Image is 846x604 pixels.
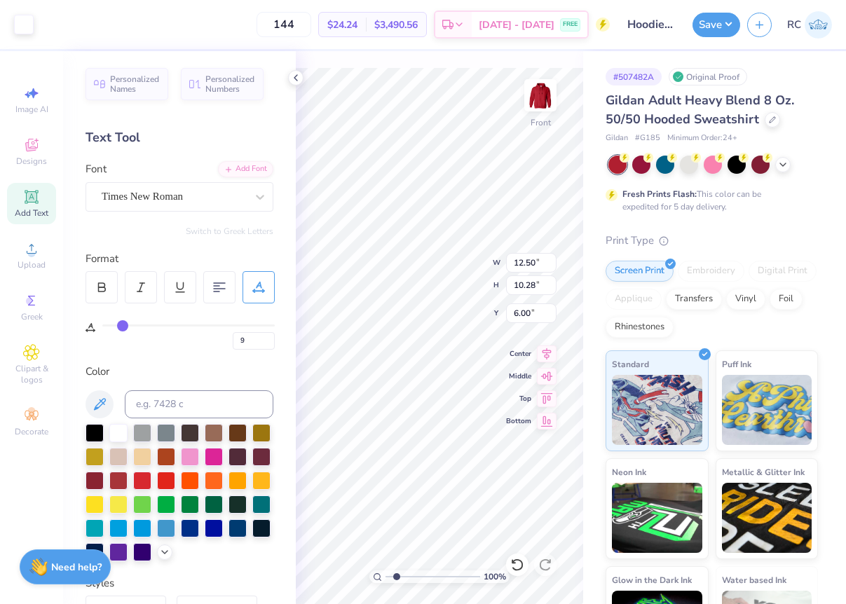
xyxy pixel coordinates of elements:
[563,20,578,29] span: FREE
[606,68,662,85] div: # 507482A
[374,18,418,32] span: $3,490.56
[612,357,649,371] span: Standard
[606,132,628,144] span: Gildan
[612,465,646,479] span: Neon Ink
[666,289,722,310] div: Transfers
[622,188,795,213] div: This color can be expedited for 5 day delivery.
[15,104,48,115] span: Image AI
[669,68,747,85] div: Original Proof
[787,11,832,39] a: RC
[18,259,46,270] span: Upload
[205,74,255,94] span: Personalized Numbers
[484,570,506,583] span: 100 %
[606,261,674,282] div: Screen Print
[86,161,107,177] label: Font
[86,364,273,380] div: Color
[531,116,551,129] div: Front
[479,18,554,32] span: [DATE] - [DATE]
[606,233,818,249] div: Print Type
[218,161,273,177] div: Add Font
[110,74,160,94] span: Personalized Names
[693,13,740,37] button: Save
[606,317,674,338] div: Rhinestones
[722,375,812,445] img: Puff Ink
[526,81,554,109] img: Front
[506,371,531,381] span: Middle
[86,128,273,147] div: Text Tool
[21,311,43,322] span: Greek
[667,132,737,144] span: Minimum Order: 24 +
[722,465,805,479] span: Metallic & Glitter Ink
[606,92,794,128] span: Gildan Adult Heavy Blend 8 Oz. 50/50 Hooded Sweatshirt
[7,363,56,385] span: Clipart & logos
[257,12,311,37] input: – –
[86,251,275,267] div: Format
[15,426,48,437] span: Decorate
[622,188,697,200] strong: Fresh Prints Flash:
[805,11,832,39] img: Rio Cabojoc
[51,561,102,574] strong: Need help?
[186,226,273,237] button: Switch to Greek Letters
[86,575,273,591] div: Styles
[678,261,744,282] div: Embroidery
[770,289,803,310] div: Foil
[606,289,662,310] div: Applique
[722,483,812,553] img: Metallic & Glitter Ink
[617,11,685,39] input: Untitled Design
[125,390,273,418] input: e.g. 7428 c
[612,483,702,553] img: Neon Ink
[327,18,357,32] span: $24.24
[787,17,801,33] span: RC
[635,132,660,144] span: # G185
[506,416,531,426] span: Bottom
[722,357,751,371] span: Puff Ink
[612,572,692,587] span: Glow in the Dark Ink
[726,289,765,310] div: Vinyl
[506,349,531,359] span: Center
[612,375,702,445] img: Standard
[749,261,817,282] div: Digital Print
[15,207,48,219] span: Add Text
[722,572,786,587] span: Water based Ink
[506,394,531,404] span: Top
[16,156,47,167] span: Designs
